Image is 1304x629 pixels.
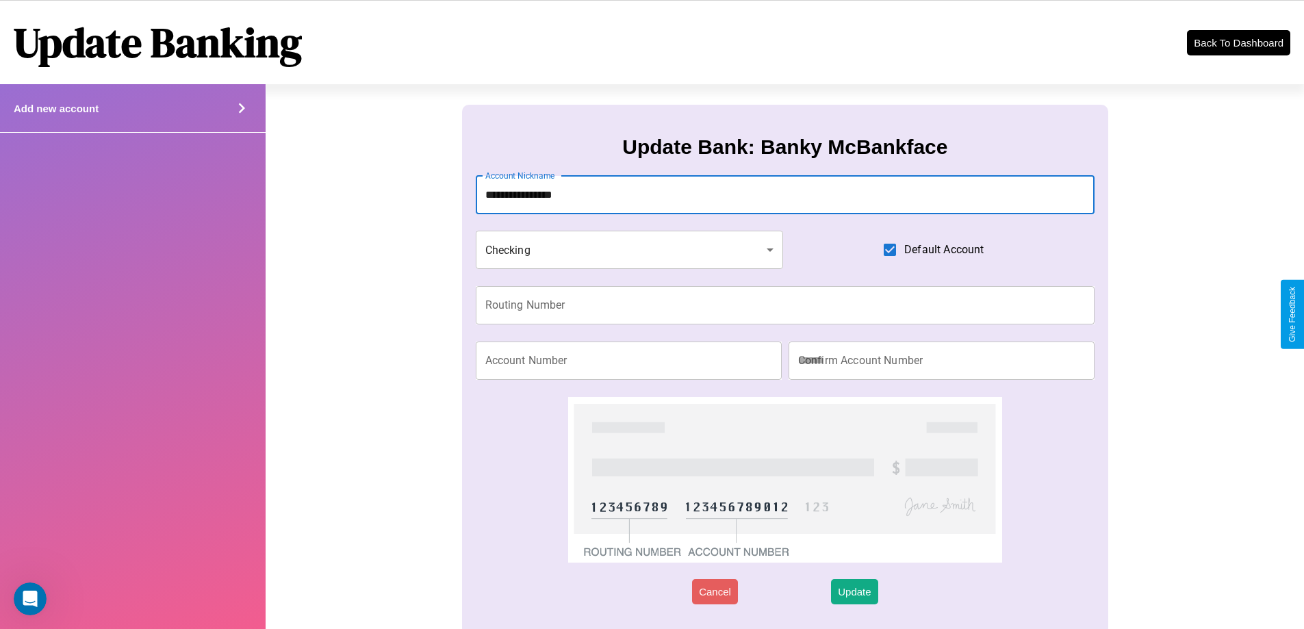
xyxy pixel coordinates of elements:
div: Give Feedback [1288,287,1297,342]
button: Back To Dashboard [1187,30,1290,55]
h4: Add new account [14,103,99,114]
h1: Update Banking [14,14,302,70]
iframe: Intercom live chat [14,582,47,615]
label: Account Nickname [485,170,555,181]
div: Checking [476,231,784,269]
img: check [568,397,1001,563]
button: Update [831,579,878,604]
button: Cancel [692,579,738,604]
h3: Update Bank: Banky McBankface [622,136,947,159]
span: Default Account [904,242,984,258]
